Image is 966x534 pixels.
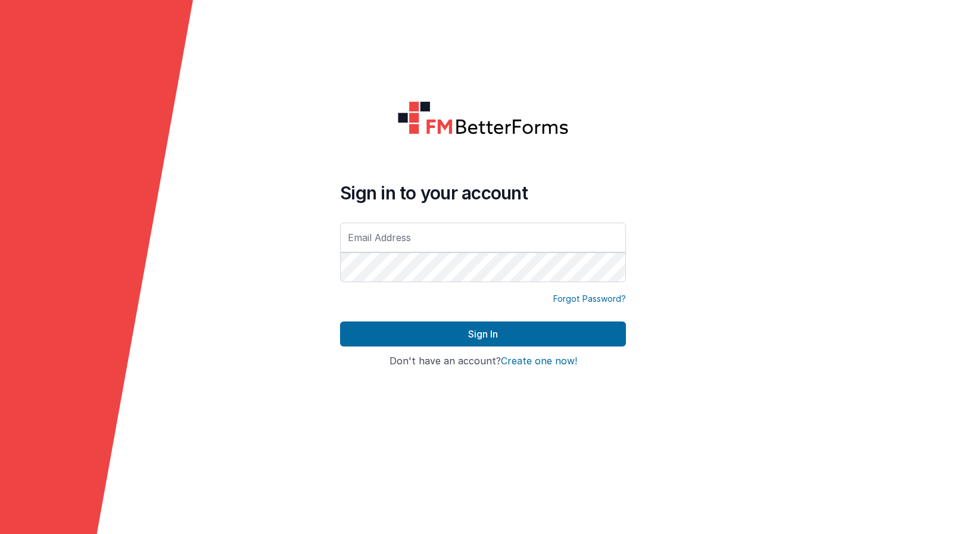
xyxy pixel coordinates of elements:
button: Create one now! [501,356,577,367]
button: Sign In [340,321,626,346]
a: Forgot Password? [553,293,626,305]
input: Email Address [340,223,626,252]
h4: Sign in to your account [340,182,626,204]
h4: Don't have an account? [340,356,626,367]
